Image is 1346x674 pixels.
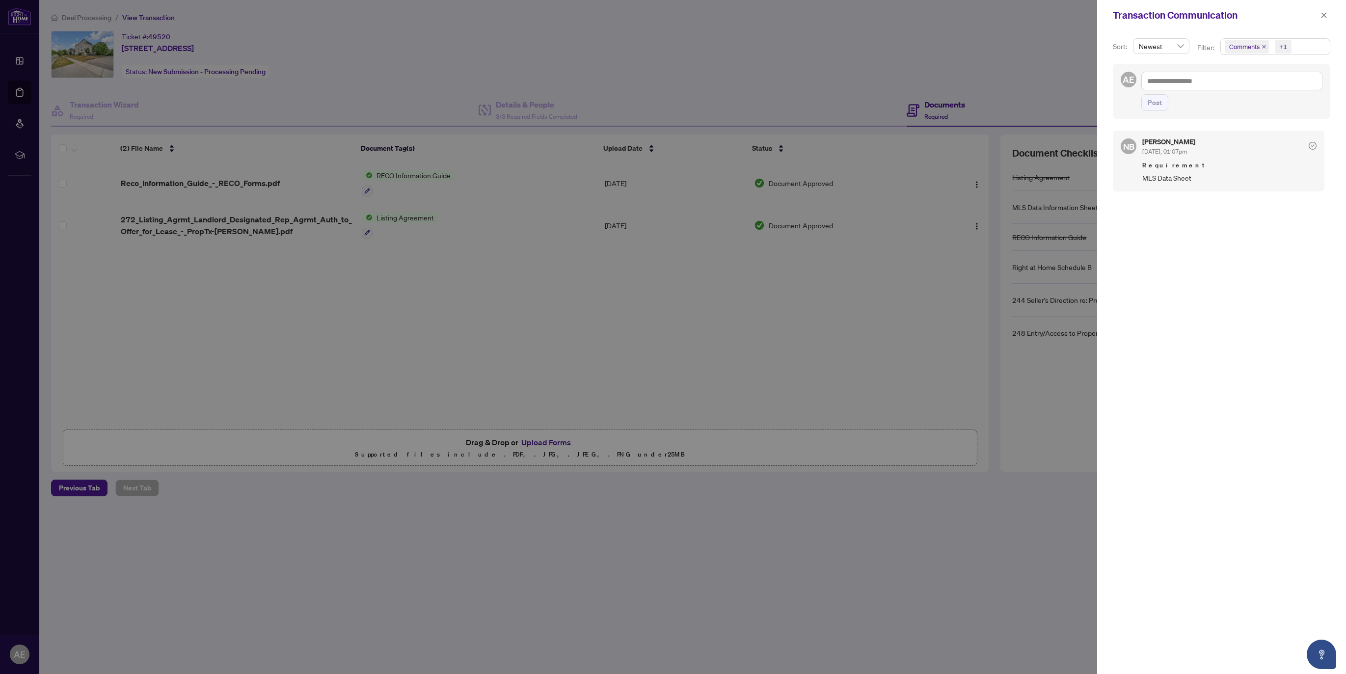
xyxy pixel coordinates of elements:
[1142,138,1195,145] h5: [PERSON_NAME]
[1113,8,1318,23] div: Transaction Communication
[1142,172,1317,184] span: MLS Data Sheet
[1320,12,1327,19] span: close
[1309,142,1317,150] span: check-circle
[1141,94,1168,111] button: Post
[1142,161,1317,170] span: Requirement
[1142,148,1187,155] span: [DATE], 01:07pm
[1307,640,1336,669] button: Open asap
[1113,41,1129,52] p: Sort:
[1123,139,1134,153] span: NB
[1225,40,1269,54] span: Comments
[1139,39,1184,54] span: Newest
[1262,44,1266,49] span: close
[1123,73,1134,86] span: AE
[1229,42,1260,52] span: Comments
[1197,42,1216,53] p: Filter:
[1279,42,1287,52] div: +1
